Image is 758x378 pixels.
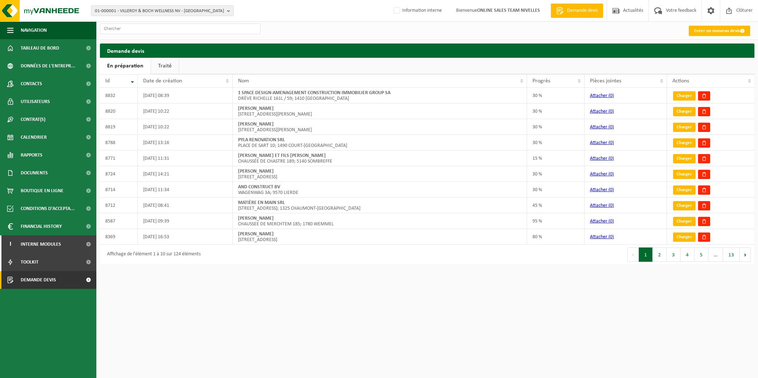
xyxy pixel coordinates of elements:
[238,137,285,143] strong: PYLA RENOVATION SRL
[610,234,612,240] span: 0
[673,123,696,132] a: Charger
[477,8,540,13] strong: ONLINE SALES TEAM NIVELLES
[100,198,138,213] td: 8712
[590,140,614,145] a: Attacher (0)
[103,248,201,261] div: Affichage de l'élément 1 à 10 sur 124 éléments
[590,234,614,240] a: Attacher (0)
[610,156,612,161] span: 0
[672,78,689,84] span: Actions
[681,247,694,262] button: 4
[673,201,696,210] a: Charger
[233,88,527,103] td: DRÈVE RICHELLE 161L / 59; 1410 [GEOGRAPHIC_DATA]
[673,107,696,116] a: Charger
[138,198,233,213] td: [DATE] 08:41
[673,170,696,179] a: Charger
[138,182,233,198] td: [DATE] 11:34
[7,235,14,253] span: I
[100,58,151,74] a: En préparation
[610,93,612,98] span: 0
[21,146,42,164] span: Rapports
[610,203,612,208] span: 0
[151,58,179,74] a: Traité
[238,231,274,237] strong: [PERSON_NAME]
[21,93,50,111] span: Utilisateurs
[527,229,585,245] td: 80 %
[610,172,612,177] span: 0
[21,271,56,289] span: Demande devis
[138,229,233,245] td: [DATE] 16:53
[551,4,603,18] a: Demande devis
[527,103,585,119] td: 30 %
[590,124,614,130] a: Attacher (0)
[590,187,614,193] a: Attacher (0)
[238,122,274,127] strong: [PERSON_NAME]
[610,187,612,193] span: 0
[740,247,751,262] button: Next
[21,253,39,271] span: Toolkit
[138,135,233,150] td: [DATE] 13:16
[590,172,614,177] a: Attacher (0)
[527,213,585,229] td: 95 %
[565,7,600,14] span: Demande devis
[532,78,550,84] span: Progrès
[100,88,138,103] td: 8832
[233,182,527,198] td: WAGENWAG 3A; 9570 LIERDE
[21,57,75,75] span: Données de l'entrepr...
[21,111,45,128] span: Contrat(s)
[527,88,585,103] td: 30 %
[21,200,75,218] span: Conditions d'accepta...
[21,75,42,93] span: Contacts
[233,150,527,166] td: CHAUSSÉE DE CHASTRE 189; 5140 SOMBREFFE
[590,219,614,224] a: Attacher (0)
[105,78,110,84] span: Id
[138,150,233,166] td: [DATE] 11:31
[694,247,708,262] button: 5
[21,218,62,235] span: Financial History
[233,213,527,229] td: CHAUSSEE DE MERCHTEM 185; 1780 WEMMEL
[100,182,138,198] td: 8714
[238,169,274,174] strong: [PERSON_NAME]
[138,88,233,103] td: [DATE] 08:39
[238,78,249,84] span: Nom
[723,247,740,262] button: 13
[100,229,138,245] td: 8369
[21,128,47,146] span: Calendrier
[673,138,696,148] a: Charger
[673,217,696,226] a: Charger
[100,166,138,182] td: 8724
[590,109,614,114] a: Attacher (0)
[138,119,233,135] td: [DATE] 10:22
[100,150,138,166] td: 8771
[392,5,442,16] label: Information interne
[138,213,233,229] td: [DATE] 09:39
[233,135,527,150] td: PLACE DE SART 10; 1490 COURT-[GEOGRAPHIC_DATA]
[233,198,527,213] td: [STREET_ADDRESS]; 1325 CHAUMONT-[GEOGRAPHIC_DATA]
[708,247,723,262] span: …
[527,182,585,198] td: 30 %
[21,164,48,182] span: Documents
[238,216,274,221] strong: [PERSON_NAME]
[100,119,138,135] td: 8819
[238,153,326,158] strong: [PERSON_NAME] ET FILS [PERSON_NAME]
[95,6,224,16] span: 01-000001 - VILLEROY & BOCH WELLNESS NV - [GEOGRAPHIC_DATA]
[610,109,612,114] span: 0
[590,78,621,84] span: Pièces jointes
[100,44,754,57] h2: Demande devis
[100,135,138,150] td: 8788
[233,166,527,182] td: [STREET_ADDRESS]
[21,21,47,39] span: Navigation
[610,124,612,130] span: 0
[590,93,614,98] a: Attacher (0)
[590,156,614,161] a: Attacher (0)
[238,200,285,205] strong: MATIÈRE EN MAIN SRL
[527,119,585,135] td: 30 %
[639,247,653,262] button: 1
[238,106,274,111] strong: [PERSON_NAME]
[100,213,138,229] td: 8587
[627,247,639,262] button: Previous
[527,135,585,150] td: 30 %
[21,235,61,253] span: Interne modules
[238,90,390,96] strong: 1 SPACE DESIGN-AMENAGEMENT CONSTRUCTION IMMOBILIER GROUP SA
[673,233,696,242] a: Charger
[91,5,234,16] button: 01-000001 - VILLEROY & BOCH WELLNESS NV - [GEOGRAPHIC_DATA]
